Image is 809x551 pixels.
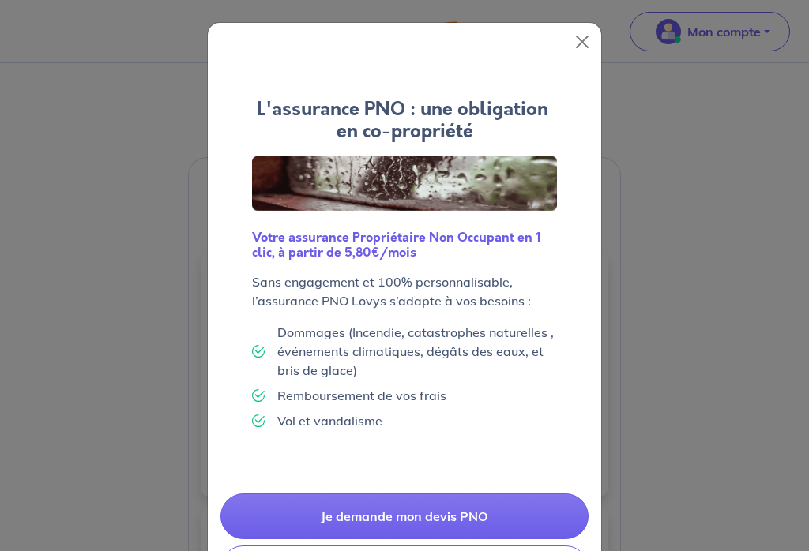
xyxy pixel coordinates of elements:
p: Dommages (Incendie, catastrophes naturelles , événements climatiques, dégâts des eaux, et bris de... [277,323,557,380]
p: Sans engagement et 100% personnalisable, l’assurance PNO Lovys s’adapte à vos besoins : [252,272,557,310]
h4: L'assurance PNO : une obligation en co-propriété [252,99,557,143]
p: Remboursement de vos frais [277,386,446,405]
img: Logo Lovys [252,156,557,211]
h6: Votre assurance Propriétaire Non Occupant en 1 clic, à partir de 5,80€/mois [252,230,557,260]
button: Close [570,29,595,54]
a: Je demande mon devis PNO [220,493,589,539]
p: Vol et vandalisme [277,411,382,430]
